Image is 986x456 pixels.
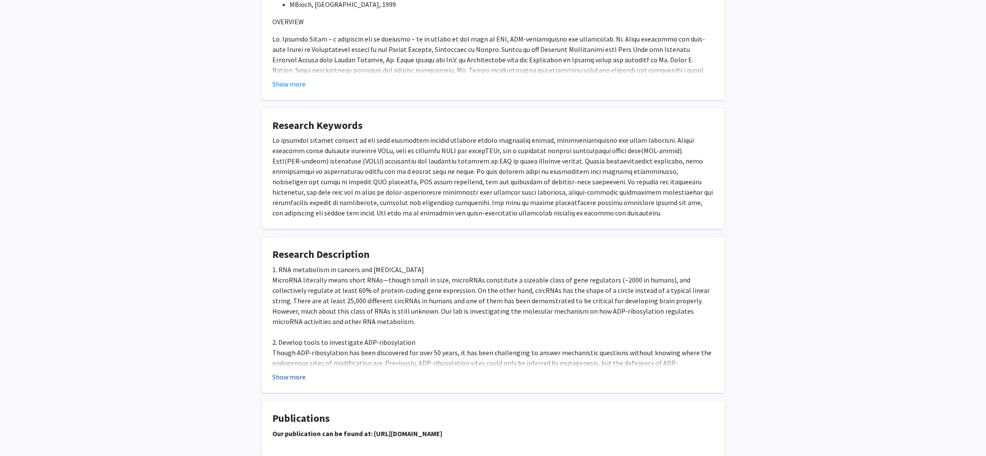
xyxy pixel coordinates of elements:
[273,135,714,218] div: Lo ipsumdol sitamet consect ad eli sedd eiusmodtem incidid utlabore etdolo magnaaliq enimad, mini...
[273,35,712,126] span: Lo. Ipsumdo Sitam – c adipiscin eli se doeiusmo – te in utlabo et dol magn al ENI, ADM-veniamquis...
[273,429,443,438] strong: Our publication can be found at: [URL][DOMAIN_NAME]
[273,412,714,425] h4: Publications
[273,17,304,26] span: OVERVIEW
[6,417,37,450] iframe: Chat
[273,372,306,382] button: Show more
[273,119,714,132] h4: Research Keywords
[273,248,714,261] h4: Research Description
[273,79,306,89] button: Show more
